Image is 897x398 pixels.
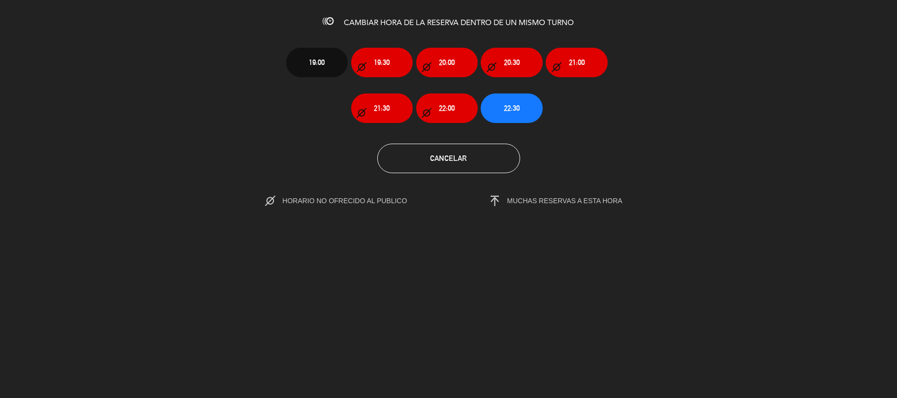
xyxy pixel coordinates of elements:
span: Cancelar [431,154,467,162]
button: 20:30 [481,48,542,77]
span: 22:00 [439,102,455,114]
span: 20:00 [439,57,455,68]
span: 22:30 [504,102,520,114]
span: 21:30 [374,102,390,114]
span: HORARIO NO OFRECIDO AL PUBLICO [282,197,428,205]
button: Cancelar [377,144,520,173]
span: 21:00 [569,57,585,68]
button: 22:30 [481,93,542,123]
button: 21:00 [546,48,607,77]
span: MUCHAS RESERVAS A ESTA HORA [507,197,623,205]
span: 20:30 [504,57,520,68]
button: 21:30 [351,93,413,123]
button: 22:00 [416,93,478,123]
button: 19:30 [351,48,413,77]
span: 19:00 [309,57,325,68]
span: CAMBIAR HORA DE LA RESERVA DENTRO DE UN MISMO TURNO [344,19,574,27]
button: 19:00 [286,48,348,77]
button: 20:00 [416,48,478,77]
span: 19:30 [374,57,390,68]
